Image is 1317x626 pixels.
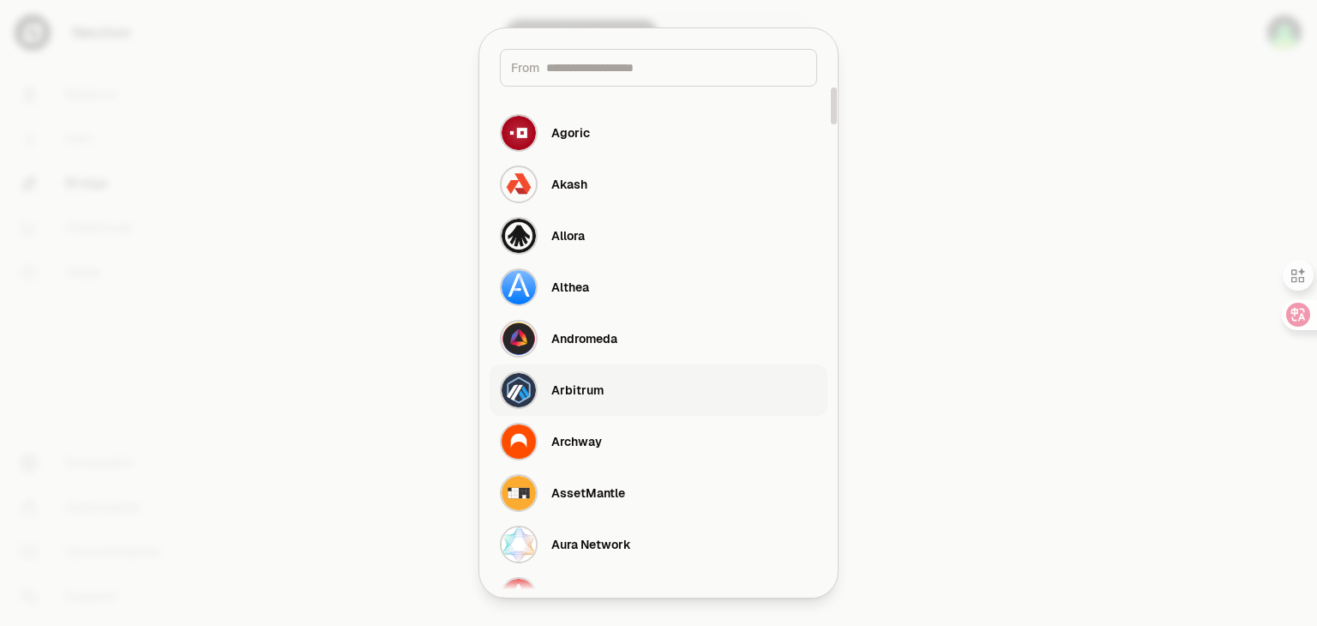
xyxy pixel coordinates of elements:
div: Agoric [551,124,590,141]
div: Avalanche [551,587,610,605]
img: Andromeda Logo [500,320,538,358]
button: Althea LogoAlthea [490,262,827,313]
button: Akash LogoAkash [490,159,827,210]
img: Avalanche Logo [500,577,538,615]
div: Allora [551,227,585,244]
img: Arbitrum Logo [500,371,538,409]
button: Arbitrum LogoArbitrum [490,364,827,416]
button: Allora LogoAllora [490,210,827,262]
button: Andromeda LogoAndromeda [490,313,827,364]
img: Althea Logo [500,268,538,306]
img: Agoric Logo [500,114,538,152]
button: Aura Network LogoAura Network [490,519,827,570]
img: Archway Logo [500,423,538,460]
div: Archway [551,433,602,450]
div: Aura Network [551,536,631,553]
div: Andromeda [551,330,617,347]
img: Akash Logo [500,166,538,203]
span: From [511,59,539,76]
button: Archway LogoArchway [490,416,827,467]
img: AssetMantle Logo [500,474,538,512]
button: AssetMantle LogoAssetMantle [490,467,827,519]
button: Agoric LogoAgoric [490,107,827,159]
img: Aura Network Logo [500,526,538,563]
div: AssetMantle [551,485,625,502]
button: Avalanche LogoAvalanche [490,570,827,622]
div: Althea [551,279,589,296]
div: Akash [551,176,587,193]
img: Allora Logo [500,217,538,255]
div: Arbitrum [551,382,604,399]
